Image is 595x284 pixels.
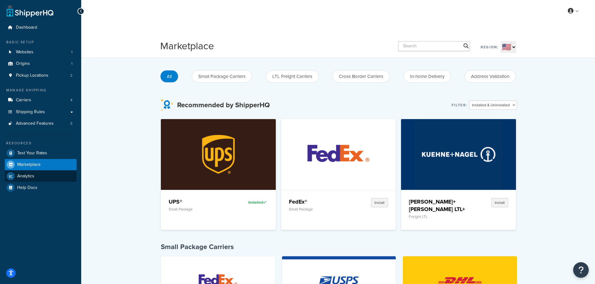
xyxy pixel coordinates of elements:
button: Open Resource Center [573,262,589,278]
h4: [PERSON_NAME]+[PERSON_NAME] LTL+ [409,198,468,213]
button: LTL Freight Carriers [266,70,319,83]
a: FedEx®FedEx®Small PackageInstall [281,119,396,230]
span: Advanced Features [16,121,54,126]
a: Help Docs [5,182,77,193]
span: 3 [70,121,72,126]
img: Kuehne+Nagel LTL+ [414,119,503,190]
div: Resources [5,141,77,146]
li: Carriers [5,94,77,106]
button: Address Validation [464,70,516,83]
label: Filter: [452,101,468,109]
a: Marketplace [5,159,77,170]
span: Analytics [17,174,34,179]
p: Freight LTL [409,214,468,219]
button: Install [371,198,388,207]
button: Install [491,198,508,207]
li: Origins [5,58,77,70]
a: Websites1 [5,46,77,58]
li: Websites [5,46,77,58]
li: Pickup Locations [5,70,77,81]
span: 4 [70,98,72,103]
span: 2 [70,73,72,78]
button: Small Package Carriers [192,70,252,83]
a: Kuehne+Nagel LTL+[PERSON_NAME]+[PERSON_NAME] LTL+Freight LTLInstall [401,119,516,230]
span: Shipping Rules [16,109,45,115]
a: Advanced Features3 [5,118,77,129]
a: Pickup Locations2 [5,70,77,81]
button: Cross Border Carriers [332,70,390,83]
div: Basic Setup [5,40,77,45]
p: Small Package [169,207,228,211]
a: Test Your Rates [5,147,77,159]
a: UPS®UPS®Small PackageInstalled [161,119,276,230]
span: Test Your Rates [17,151,47,156]
a: Dashboard [5,22,77,33]
span: Pickup Locations [16,73,48,78]
span: 1 [71,50,72,55]
h1: Marketplace [160,39,214,53]
button: In-home Delivery [404,70,451,83]
a: Origins1 [5,58,77,70]
h4: UPS® [169,198,228,205]
label: Region: [481,43,499,51]
p: Small Package [289,207,348,211]
span: 1 [71,61,72,66]
input: Search [398,41,470,51]
h4: FedEx® [289,198,348,205]
h3: Recommended by ShipperHQ [177,101,270,109]
img: UPS® [174,119,263,190]
a: Carriers4 [5,94,77,106]
h4: Small Package Carriers [161,242,517,252]
span: Marketplace [17,162,41,167]
span: Carriers [16,98,31,103]
div: Manage Shipping [5,88,77,93]
span: Websites [16,50,33,55]
a: Shipping Rules [5,106,77,118]
img: FedEx® [294,119,383,190]
div: Installed [233,198,268,207]
span: Help Docs [17,185,37,190]
button: All [160,70,178,83]
span: Origins [16,61,30,66]
li: Advanced Features [5,118,77,129]
span: Dashboard [16,25,37,30]
a: Analytics [5,171,77,182]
